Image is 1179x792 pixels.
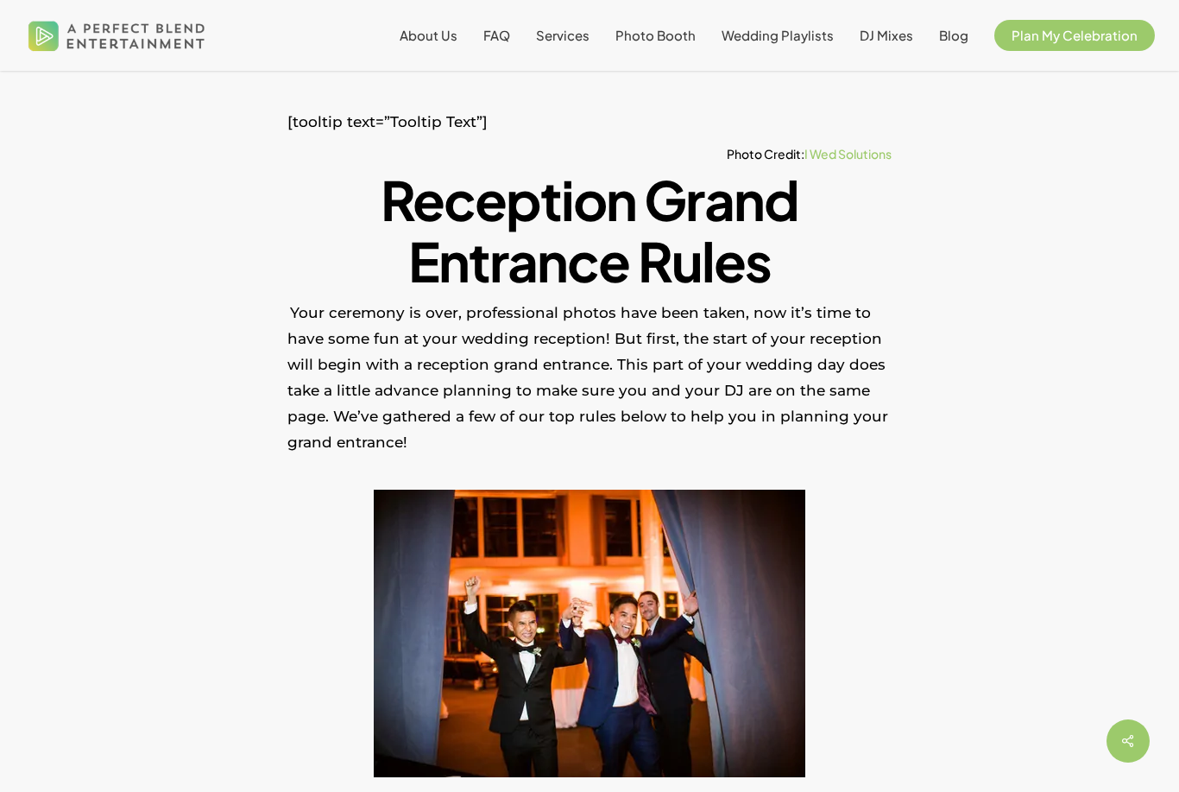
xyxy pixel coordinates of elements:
a: About Us [400,29,457,42]
a: Services [536,29,589,42]
span: Wedding Playlists [722,27,834,43]
span: Blog [939,27,968,43]
p: Your ceremony is over, professional photos have been taken, now it’s time to have some fun at you... [287,299,892,478]
a: FAQ [483,29,510,42]
a: DJ Mixes [860,29,913,42]
span: FAQ [483,27,510,43]
strong: Reception Grand Entrance Rules [381,166,798,295]
a: Photo Booth [615,29,696,42]
span: Plan My Celebration [1012,27,1138,43]
a: Blog [939,29,968,42]
span: Services [536,27,589,43]
img: A Perfect Blend Entertainment [24,7,210,64]
span: DJ Mixes [860,27,913,43]
span: About Us [400,27,457,43]
a: I Wed Solutions [804,146,892,162]
img: same sex couple, Reception grand entrance, reception entrance, introductions, Hudson Valley DJ, W... [374,490,805,777]
h6: Photo Credit: [287,143,892,164]
span: Photo Booth [615,27,696,43]
a: Wedding Playlists [722,29,834,42]
a: Plan My Celebration [994,29,1155,42]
